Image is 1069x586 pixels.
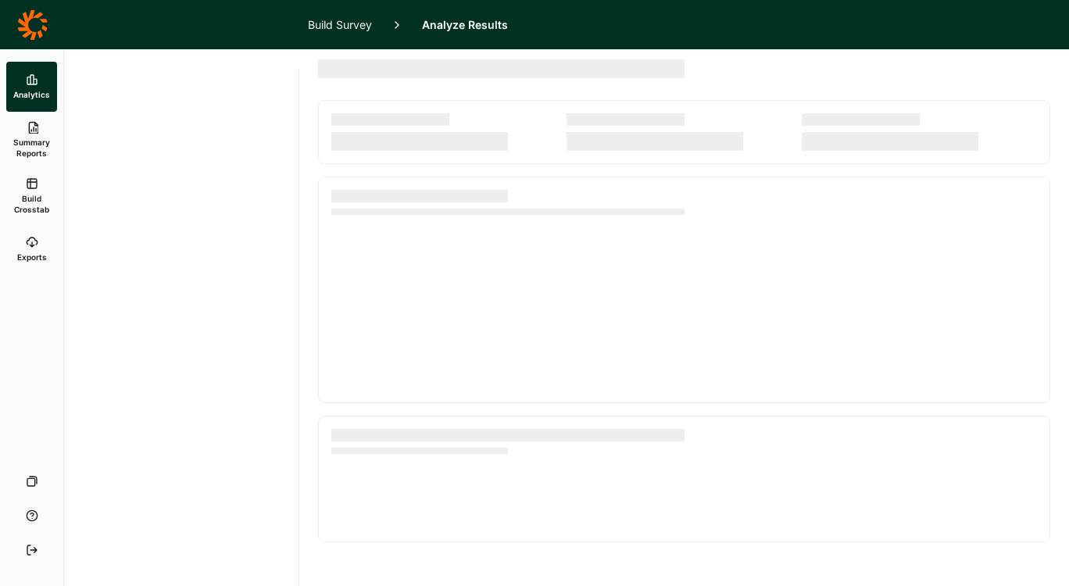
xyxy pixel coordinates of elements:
[6,224,57,274] a: Exports
[6,168,57,224] a: Build Crosstab
[6,112,57,168] a: Summary Reports
[13,89,50,100] span: Analytics
[13,137,51,159] span: Summary Reports
[17,252,47,263] span: Exports
[13,193,51,215] span: Build Crosstab
[6,62,57,112] a: Analytics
